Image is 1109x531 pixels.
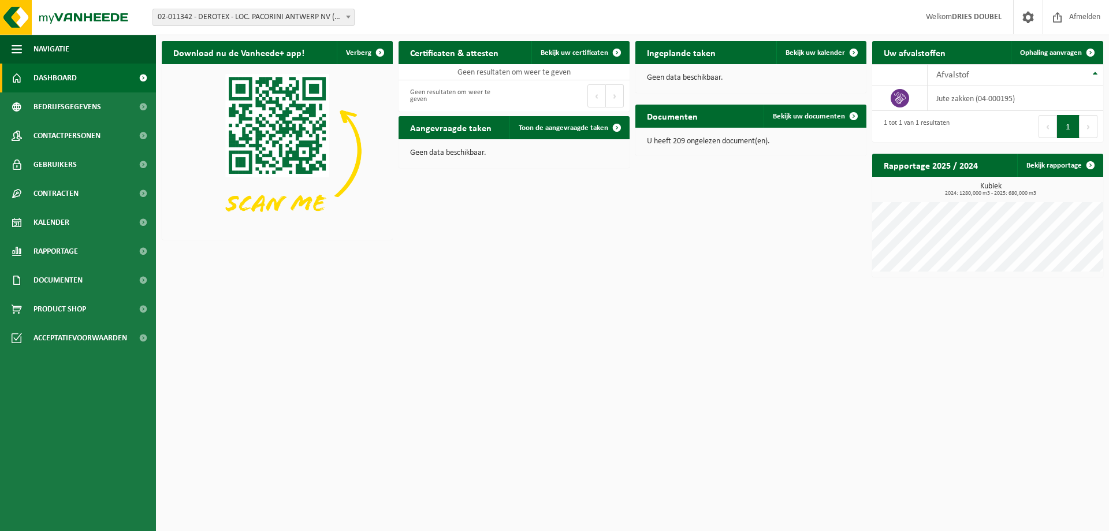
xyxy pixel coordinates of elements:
span: Acceptatievoorwaarden [34,324,127,352]
span: Bekijk uw documenten [773,113,845,120]
span: 02-011342 - DEROTEX - LOC. PACORINI ANTWERP NV (MULHOUSELAAN-NRD) - Antwerpen [153,9,354,25]
img: Download de VHEPlus App [162,64,393,237]
span: Contracten [34,179,79,208]
td: jute zakken (04-000195) [928,86,1103,111]
h2: Rapportage 2025 / 2024 [872,154,989,176]
p: U heeft 209 ongelezen document(en). [647,138,855,146]
div: Geen resultaten om weer te geven [404,83,508,109]
a: Ophaling aanvragen [1011,41,1102,64]
span: Rapportage [34,237,78,266]
strong: DRIES DOUBEL [952,13,1002,21]
h2: Download nu de Vanheede+ app! [162,41,316,64]
h2: Certificaten & attesten [399,41,510,64]
h2: Ingeplande taken [635,41,727,64]
span: Toon de aangevraagde taken [519,124,608,132]
span: 2024: 1280,000 m3 - 2025: 680,000 m3 [878,191,1103,196]
span: Bedrijfsgegevens [34,92,101,121]
a: Toon de aangevraagde taken [509,116,628,139]
button: Previous [587,84,606,107]
p: Geen data beschikbaar. [410,149,618,157]
h2: Aangevraagde taken [399,116,503,139]
span: Afvalstof [936,70,969,80]
span: Verberg [346,49,371,57]
span: Ophaling aanvragen [1020,49,1082,57]
span: Bekijk uw certificaten [541,49,608,57]
div: 1 tot 1 van 1 resultaten [878,114,950,139]
td: Geen resultaten om weer te geven [399,64,630,80]
span: Product Shop [34,295,86,324]
h3: Kubiek [878,183,1103,196]
a: Bekijk uw kalender [776,41,865,64]
span: 02-011342 - DEROTEX - LOC. PACORINI ANTWERP NV (MULHOUSELAAN-NRD) - Antwerpen [152,9,355,26]
h2: Documenten [635,105,709,127]
button: 1 [1057,115,1080,138]
a: Bekijk rapportage [1017,154,1102,177]
p: Geen data beschikbaar. [647,74,855,82]
span: Gebruikers [34,150,77,179]
span: Contactpersonen [34,121,101,150]
span: Navigatie [34,35,69,64]
span: Documenten [34,266,83,295]
button: Next [1080,115,1097,138]
a: Bekijk uw documenten [764,105,865,128]
a: Bekijk uw certificaten [531,41,628,64]
button: Previous [1039,115,1057,138]
span: Dashboard [34,64,77,92]
span: Bekijk uw kalender [786,49,845,57]
h2: Uw afvalstoffen [872,41,957,64]
span: Kalender [34,208,69,237]
button: Verberg [337,41,392,64]
button: Next [606,84,624,107]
